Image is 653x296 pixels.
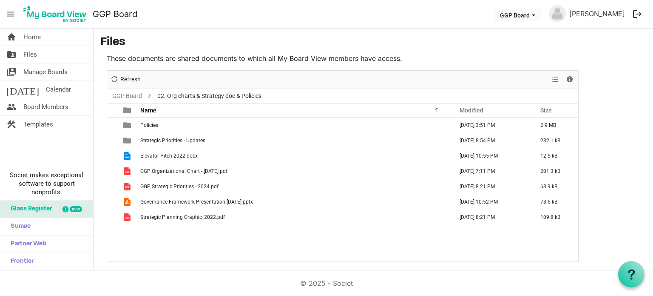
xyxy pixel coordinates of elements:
td: GGP Organizational Chart - October 2022.pdf is template cell column header Name [138,164,451,179]
td: November 26, 2024 8:54 PM column header Modified [451,133,531,148]
td: checkbox [107,164,118,179]
td: Strategic Planning Graphic_2022.pdf is template cell column header Name [138,210,451,225]
td: 78.6 kB is template cell column header Size [531,194,578,210]
span: [DATE] [6,81,39,98]
span: construction [6,116,17,133]
td: Policies is template cell column header Name [138,118,451,133]
td: May 29, 2023 10:52 PM column header Modified [451,194,531,210]
span: Glass Register [6,201,52,218]
h3: Files [100,35,646,50]
td: Elevator Pitch 2022.docx is template cell column header Name [138,148,451,164]
span: folder_shared [6,46,17,63]
span: people [6,98,17,115]
button: Details [564,74,576,85]
td: 232.1 kB is template cell column header Size [531,133,578,148]
a: GGP Board [111,91,144,101]
td: 12.5 kB is template cell column header Size [531,148,578,164]
span: Sumac [6,218,31,235]
div: new [70,206,82,212]
td: is template cell column header type [118,164,138,179]
img: My Board View Logo [21,3,89,25]
td: checkbox [107,210,118,225]
td: June 21, 2024 8:21 PM column header Modified [451,179,531,194]
span: Modified [460,107,483,114]
td: 63.9 kB is template cell column header Size [531,179,578,194]
img: no-profile-picture.svg [549,5,566,22]
span: Manage Boards [23,63,68,80]
div: View [548,71,562,89]
button: View dropdownbutton [550,74,560,85]
td: May 29, 2023 10:55 PM column header Modified [451,148,531,164]
td: May 29, 2023 8:21 PM column header Modified [451,210,531,225]
span: Elevator Pitch 2022.docx [140,153,198,159]
span: Refresh [119,74,142,85]
span: Policies [140,122,158,128]
span: Governance Framework Presentation.[DATE].pptx [140,199,253,205]
span: Frontier [6,253,34,270]
button: GGP Board dropdownbutton [494,9,541,21]
td: checkbox [107,148,118,164]
span: Strategic Priorities - Updates [140,138,205,144]
p: These documents are shared documents to which all My Board View members have access. [107,53,579,63]
span: Size [540,107,552,114]
td: is template cell column header type [118,210,138,225]
div: Refresh [107,71,144,89]
button: Refresh [109,74,142,85]
td: checkbox [107,118,118,133]
span: Board Members [23,98,68,115]
span: GGP Organizational Chart - [DATE].pdf [140,168,227,174]
button: logout [628,5,646,23]
td: is template cell column header type [118,118,138,133]
a: [PERSON_NAME] [566,5,628,22]
span: Strategic Planning Graphic_2022.pdf [140,214,225,220]
span: menu [3,6,19,22]
td: Governance Framework Presentation.February 2022.pptx is template cell column header Name [138,194,451,210]
span: 02. Org charts & Strategy doc & Policies [156,91,263,101]
span: home [6,29,17,46]
td: September 23, 2025 3:51 PM column header Modified [451,118,531,133]
td: Strategic Priorities - Updates is template cell column header Name [138,133,451,148]
td: checkbox [107,133,118,148]
span: Templates [23,116,53,133]
a: © 2025 - Societ [300,279,353,287]
a: GGP Board [93,6,137,23]
td: is template cell column header type [118,133,138,148]
span: Calendar [46,81,71,98]
span: Societ makes exceptional software to support nonprofits. [4,171,89,196]
td: checkbox [107,194,118,210]
span: Home [23,29,41,46]
span: switch_account [6,63,17,80]
td: June 24, 2024 7:11 PM column header Modified [451,164,531,179]
span: Partner Web [6,236,46,253]
span: GGP Strategic Priorities - 2024.pdf [140,184,219,190]
td: 109.8 kB is template cell column header Size [531,210,578,225]
div: Details [562,71,577,89]
td: GGP Strategic Priorities - 2024.pdf is template cell column header Name [138,179,451,194]
span: Name [140,107,156,114]
td: is template cell column header type [118,148,138,164]
td: 2.9 MB is template cell column header Size [531,118,578,133]
span: Files [23,46,37,63]
td: is template cell column header type [118,179,138,194]
td: checkbox [107,179,118,194]
td: is template cell column header type [118,194,138,210]
a: My Board View Logo [21,3,93,25]
td: 201.3 kB is template cell column header Size [531,164,578,179]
